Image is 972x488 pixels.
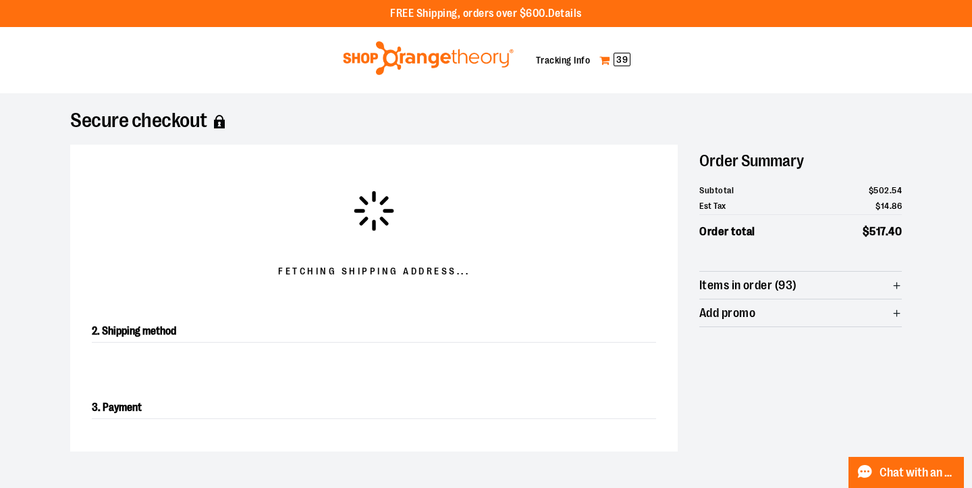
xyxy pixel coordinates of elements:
[890,185,892,195] span: .
[699,299,902,326] button: Add promo
[848,457,965,488] button: Chat with an Expert
[341,41,516,75] img: Shop Orangetheory
[869,225,886,238] span: 517
[614,53,630,66] span: 39
[548,7,582,20] a: Details
[880,466,956,479] span: Chat with an Expert
[863,225,870,238] span: $
[873,185,890,195] span: 502
[892,185,902,195] span: 54
[881,201,890,211] span: 14
[390,6,582,22] p: FREE Shipping, orders over $600.
[92,320,656,343] h2: 2. Shipping method
[890,201,892,211] span: .
[699,145,902,177] h2: Order Summary
[699,272,902,299] button: Items in order (93)
[699,307,755,320] span: Add promo
[536,55,591,66] a: Tracking Info
[892,201,902,211] span: 86
[886,225,889,238] span: .
[699,223,755,241] span: Order total
[888,225,902,238] span: 40
[92,397,656,419] h2: 3. Payment
[70,115,902,128] h1: Secure checkout
[699,279,797,292] span: Items in order (93)
[699,184,734,197] span: Subtotal
[869,185,874,195] span: $
[278,265,470,278] span: Fetching Shipping address...
[699,199,726,213] span: Est Tax
[875,201,881,211] span: $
